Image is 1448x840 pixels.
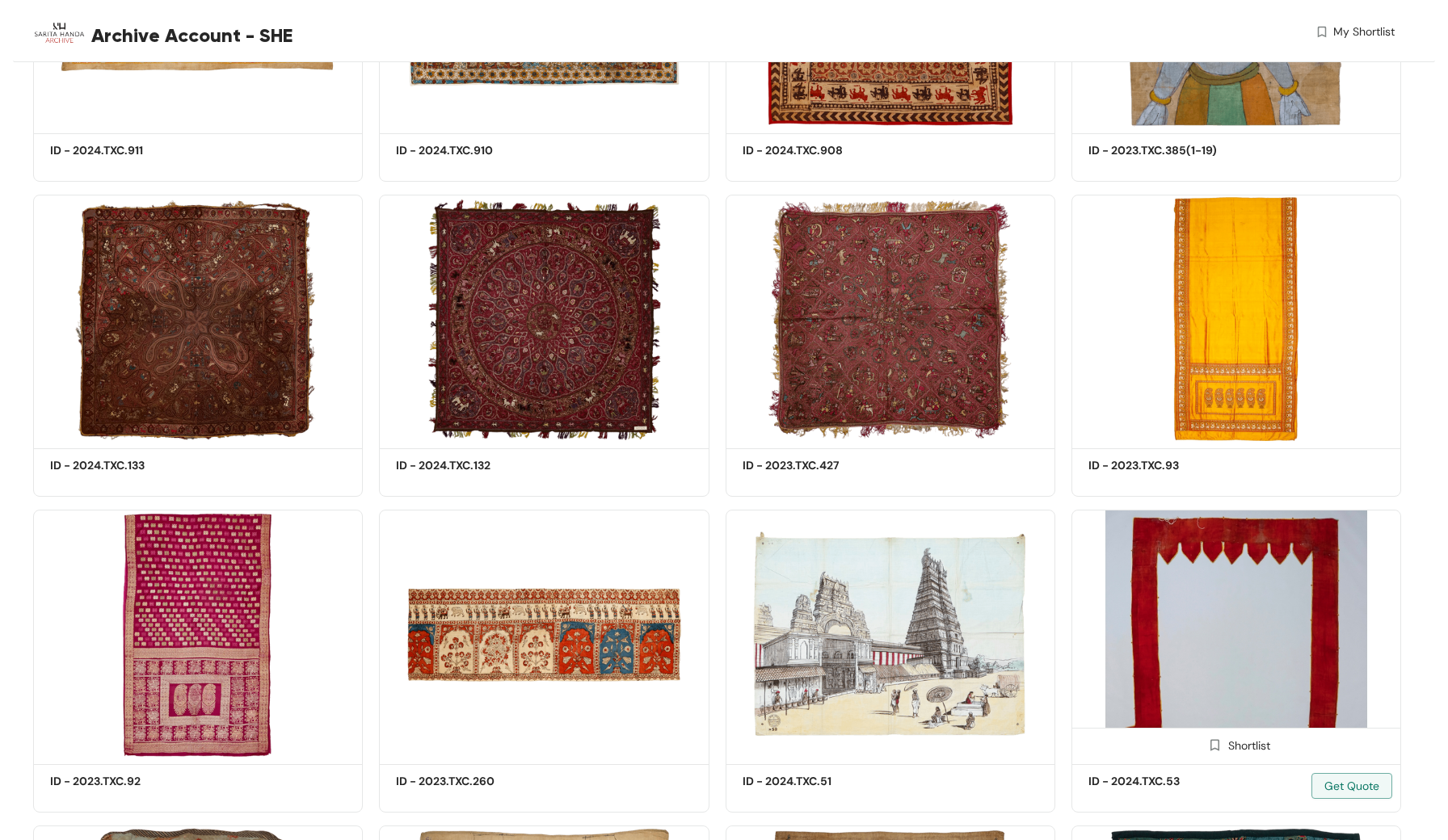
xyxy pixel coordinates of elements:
h5: ID - 2023.TXC.260 [396,773,533,790]
h5: ID - 2024.TXC.908 [743,142,880,159]
img: Buyer Portal [33,6,86,59]
h5: ID - 2024.TXC.910 [396,142,533,159]
h5: ID - 2023.TXC.93 [1088,457,1226,474]
img: b054bdc3-1932-4873-b447-772f39f80cb0 [1071,195,1401,443]
h5: ID - 2024.TXC.133 [50,457,187,474]
h5: ID - 2024.TXC.132 [396,457,533,474]
img: wishlist [1315,23,1329,40]
div: Shortlist [1202,737,1270,752]
h5: ID - 2023.TXC.92 [50,773,187,790]
span: Get Quote [1324,777,1379,795]
img: e0e4bbcd-2864-4e0a-b782-7da5c072b92b [379,195,709,443]
img: ac9206ff-bdbb-407a-852d-ad52c054e0f8 [379,510,709,758]
img: 2a0b41df-e5a2-46c2-9c4e-54d4badafeb5 [726,195,1055,443]
img: e0f35025-2db8-47a3-9c5c-027ea3a57fe8 [726,510,1055,758]
button: Get Quote [1311,773,1392,799]
span: Archive Account - SHE [91,21,293,50]
img: 8e5d08a0-187b-48d8-a054-10af07cab351 [1071,510,1401,758]
h5: ID - 2024.TXC.51 [743,773,880,790]
img: Shortlist [1207,737,1223,753]
h5: ID - 2023.TXC.427 [743,457,880,474]
img: d8d024b5-f1fd-4928-9c24-5e6f7916d32e [33,195,363,443]
span: My Shortlist [1333,23,1395,40]
h5: ID - 2024.TXC.911 [50,142,187,159]
h5: ID - 2023.TXC.385(1-19) [1088,142,1226,159]
img: 6a48cd7b-1a40-48a6-a144-bfe071dc3d2b [33,510,363,758]
h5: ID - 2024.TXC.53 [1088,773,1226,790]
